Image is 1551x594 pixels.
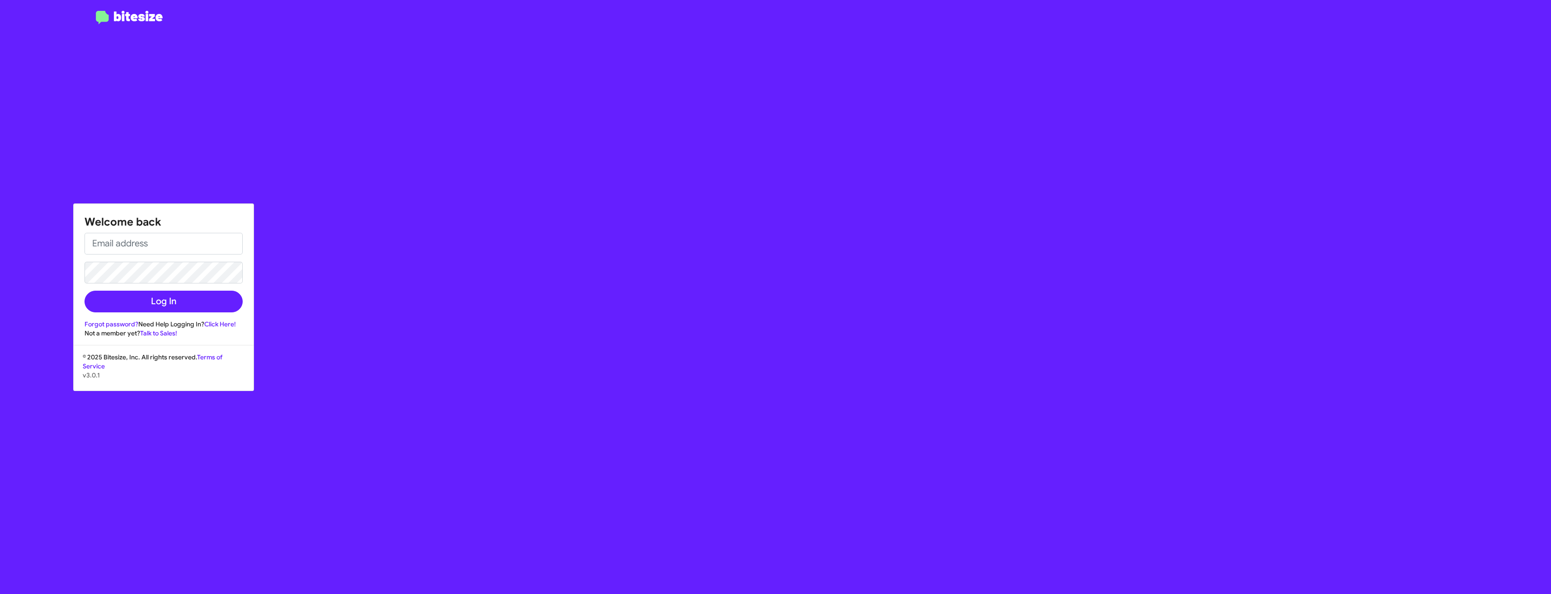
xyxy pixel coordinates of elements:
[140,329,177,337] a: Talk to Sales!
[85,215,243,229] h1: Welcome back
[85,233,243,255] input: Email address
[85,291,243,312] button: Log In
[74,353,254,391] div: © 2025 Bitesize, Inc. All rights reserved.
[83,371,244,380] p: v3.0.1
[85,329,243,338] div: Not a member yet?
[204,320,236,328] a: Click Here!
[85,320,138,328] a: Forgot password?
[83,353,222,370] a: Terms of Service
[85,320,243,329] div: Need Help Logging In?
